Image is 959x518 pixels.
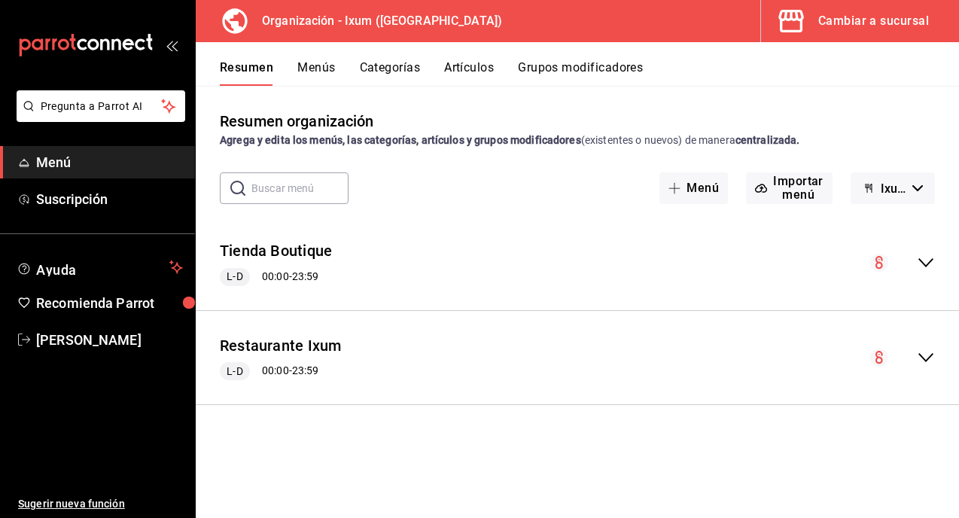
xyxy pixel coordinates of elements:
[18,496,183,512] span: Sugerir nueva función
[36,152,183,172] span: Menú
[221,269,248,285] span: L-D
[220,110,374,133] div: Resumen organización
[36,258,163,276] span: Ayuda
[36,293,183,313] span: Recomienda Parrot
[17,90,185,122] button: Pregunta a Parrot AI
[360,60,421,86] button: Categorías
[851,172,935,204] button: Ixum - Borrador
[220,362,341,380] div: 00:00 - 23:59
[220,60,273,86] button: Resumen
[41,99,162,114] span: Pregunta a Parrot AI
[11,109,185,125] a: Pregunta a Parrot AI
[220,133,935,148] div: (existentes o nuevos) de manera
[735,134,800,146] strong: centralizada.
[818,11,929,32] div: Cambiar a sucursal
[659,172,728,204] button: Menú
[220,134,581,146] strong: Agrega y edita los menús, las categorías, artículos y grupos modificadores
[36,189,183,209] span: Suscripción
[196,228,959,298] div: collapse-menu-row
[220,240,332,262] button: Tienda Boutique
[251,173,349,203] input: Buscar menú
[36,330,183,350] span: [PERSON_NAME]
[220,335,341,357] button: Restaurante Ixum
[166,39,178,51] button: open_drawer_menu
[220,268,332,286] div: 00:00 - 23:59
[221,364,248,379] span: L-D
[250,12,502,30] h3: Organización - Ixum ([GEOGRAPHIC_DATA])
[881,181,906,196] span: Ixum - Borrador
[220,60,959,86] div: navigation tabs
[444,60,494,86] button: Artículos
[297,60,335,86] button: Menús
[518,60,643,86] button: Grupos modificadores
[196,323,959,393] div: collapse-menu-row
[746,172,833,204] button: Importar menú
